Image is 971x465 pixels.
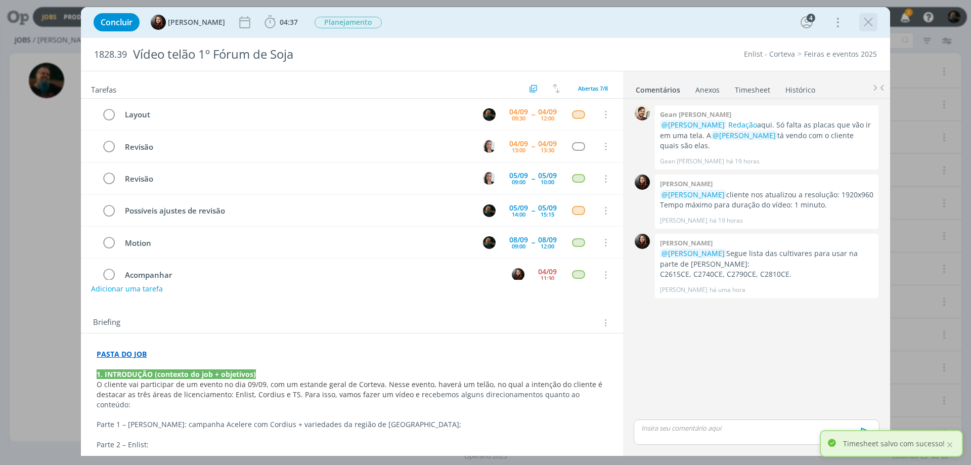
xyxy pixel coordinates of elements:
img: G [635,105,650,120]
b: Gean [PERSON_NAME] [660,110,731,119]
div: 11:30 [541,275,554,281]
img: C [483,172,496,185]
a: PASTA DO JOB [97,349,147,359]
div: Layout [120,108,473,121]
img: M [483,108,496,121]
a: Timesheet [734,80,771,95]
div: 04/09 [538,268,557,275]
div: 12:00 [541,243,554,249]
div: dialog [81,7,890,456]
div: 13:30 [541,147,554,153]
span: @[PERSON_NAME] [661,190,725,199]
button: Planejamento [314,16,382,29]
span: -- [532,239,535,246]
b: [PERSON_NAME] [660,238,713,247]
div: 10:00 [541,179,554,185]
img: arrow-down-up.svg [553,84,560,93]
div: 12:00 [541,115,554,121]
div: 15:15 [541,212,554,217]
div: 08/09 [538,236,557,243]
div: Revisão [120,173,473,185]
span: @[PERSON_NAME] [661,248,725,258]
span: @[PERSON_NAME] [661,120,725,130]
p: [PERSON_NAME] [660,216,708,225]
div: 05/09 [538,204,557,212]
div: 05/09 [509,204,528,212]
span: @[PERSON_NAME] [713,131,776,140]
span: O cliente vai participar de um evento no dia 09/09, com um estande geral de Corteva. Nesse evento... [97,379,604,399]
div: Motion [120,237,473,249]
span: há 19 horas [726,157,760,166]
span: 1828.39 [94,49,127,60]
span: Tarefas [91,82,116,95]
p: cliente nos atualizou a resolução: 1920x960 [660,190,873,200]
div: 05/09 [509,172,528,179]
p: ecebemos alguns direcionamentos quanto ao conteúdo: [97,379,607,410]
div: 04/09 [538,140,557,147]
span: [PERSON_NAME] [168,19,225,26]
a: Redação [728,120,757,130]
span: -- [532,143,535,150]
strong: 1. INTRODUÇÃO (contexto do job + objetivos) [97,369,256,379]
div: Vídeo telão 1º Fórum de Soja [129,42,547,67]
button: E [510,267,525,282]
button: C [481,139,497,154]
p: C2615CE, C2740CE, C2790CE, C2810CE. [660,269,873,279]
b: [PERSON_NAME] [660,179,713,188]
div: 13:00 [512,147,525,153]
a: Enlist - Corteva [744,49,795,59]
button: Concluir [94,13,140,31]
span: há uma hora [710,285,745,294]
div: Revisão [120,141,473,153]
div: 08/09 [509,236,528,243]
div: Acompanhar [120,269,502,281]
p: Segue lista das cultivares para usar na parte de [PERSON_NAME]: [660,248,873,269]
span: -- [532,111,535,118]
div: Anexos [695,85,720,95]
div: 14:00 [512,212,525,217]
p: Timesheet salvo com sucesso! [843,438,945,449]
span: Abertas 7/8 [578,84,608,92]
a: Histórico [785,80,816,95]
button: 4 [799,14,815,30]
a: Comentários [635,80,681,95]
button: 04:37 [262,14,300,30]
span: -- [532,175,535,182]
button: E[PERSON_NAME] [151,15,225,30]
button: M [481,203,497,218]
button: Adicionar uma tarefa [91,280,163,298]
img: C [483,140,496,153]
div: 09:00 [512,179,525,185]
p: aqui. Só falta as placas que vão ir em uma tela. A tá vendo com o cliente quais são elas. [660,120,873,151]
button: M [481,235,497,250]
button: C [481,171,497,186]
span: Concluir [101,18,133,26]
span: 04:37 [280,17,298,27]
span: Parte 2 – Enlist: [97,440,149,449]
p: Gean [PERSON_NAME] [660,157,724,166]
div: 4 [807,14,815,22]
img: M [483,204,496,217]
span: Parte 1 – [PERSON_NAME]: campanha Acelere com Cordius + variedades da região de [GEOGRAPHIC_DATA]; [97,419,461,429]
span: Briefing [93,316,120,329]
img: E [151,15,166,30]
img: E [635,234,650,249]
img: E [512,268,524,281]
div: 04/09 [509,140,528,147]
p: [PERSON_NAME] [660,285,708,294]
div: Possíveis ajustes de revisão [120,204,473,217]
p: Tempo máximo para duração do vídeo: 1 minuto. [660,200,873,210]
div: 04/09 [509,108,528,115]
button: M [481,107,497,122]
img: E [635,175,650,190]
a: Feiras e eventos 2025 [804,49,877,59]
img: M [483,236,496,249]
span: -- [532,207,535,214]
div: 09:30 [512,115,525,121]
span: Planejamento [315,17,382,28]
div: 05/09 [538,172,557,179]
div: 09:00 [512,243,525,249]
div: 04/09 [538,108,557,115]
span: há 19 horas [710,216,743,225]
